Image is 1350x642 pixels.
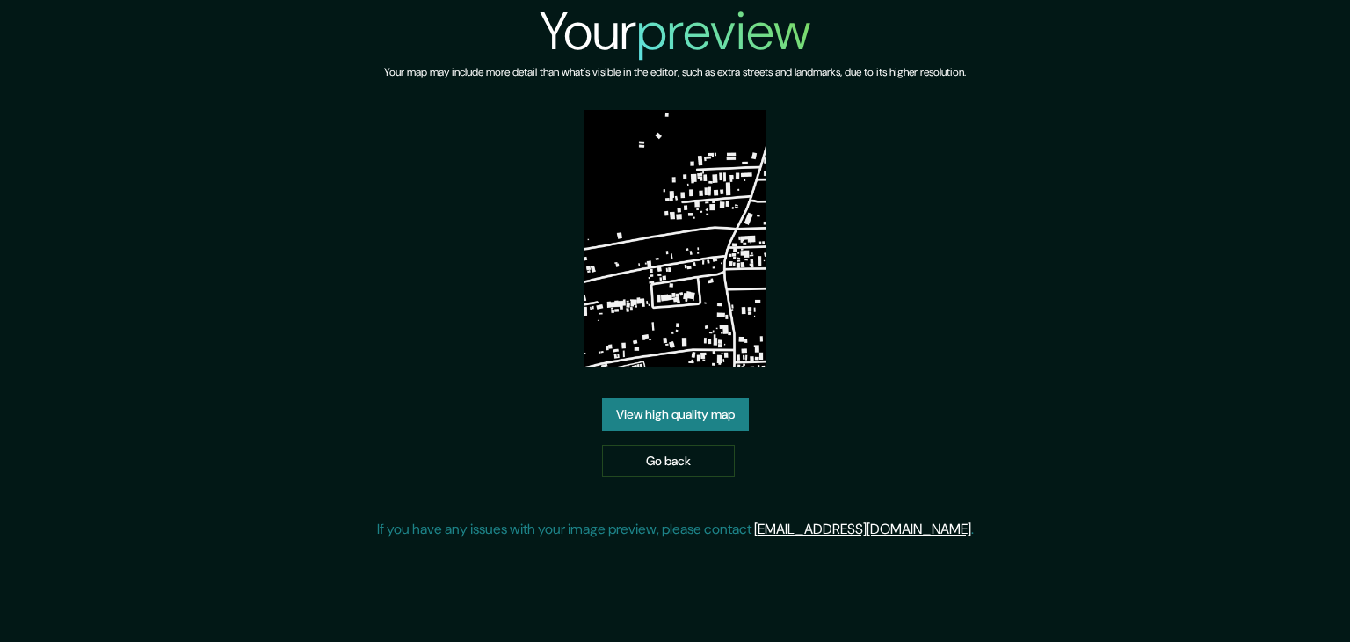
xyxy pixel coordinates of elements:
iframe: Help widget launcher [1194,573,1331,623]
a: Go back [602,445,735,478]
p: If you have any issues with your image preview, please contact . [377,519,974,540]
img: created-map-preview [584,110,766,367]
a: [EMAIL_ADDRESS][DOMAIN_NAME] [754,520,971,538]
a: View high quality map [602,398,749,431]
h6: Your map may include more detail than what's visible in the editor, such as extra streets and lan... [384,63,966,82]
